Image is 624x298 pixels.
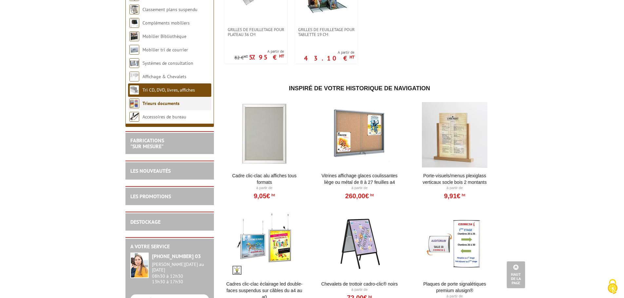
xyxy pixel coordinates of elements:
[507,261,525,288] a: Haut de la page
[298,27,354,37] span: Grilles de feuilletage pour tablette 19 cm
[129,31,139,41] img: Mobilier Bibliothèque
[130,137,164,149] a: FABRICATIONS"Sur Mesure"
[130,167,171,174] a: LES NOUVEAUTÉS
[224,172,305,185] a: Cadre Clic-Clac Alu affiches tous formats
[254,194,275,198] a: 9,05€HT
[142,33,186,39] a: Mobilier Bibliothèque
[604,278,621,295] img: Cookies (fenêtre modale)
[601,276,624,298] button: Cookies (fenêtre modale)
[249,55,284,59] p: 57.95 €
[142,74,186,79] a: Affichage & Chevalets
[142,60,193,66] a: Systèmes de consultation
[345,194,374,198] a: 260,00€HT
[130,219,161,225] a: DESTOCKAGE
[142,20,190,26] a: Compléments mobiliers
[129,5,139,14] img: Classement plans suspendu
[130,244,209,250] h2: A votre service
[369,193,374,197] sup: HT
[129,85,139,95] img: Tri CD, DVD, livres, affiches
[304,50,354,55] span: A partir de
[319,185,400,191] p: À partir de
[142,100,180,106] a: Trieurs documents
[235,55,248,60] p: 82 €
[142,114,186,120] a: Accessoires de bureau
[129,98,139,108] img: Trieurs documents
[270,193,275,197] sup: HT
[244,54,248,59] sup: HT
[235,49,284,54] span: A partir de
[129,112,139,122] img: Accessoires de bureau
[460,193,465,197] sup: HT
[142,7,198,12] a: Classement plans suspendu
[279,53,284,59] sup: HT
[319,281,400,287] a: Chevalets de trottoir Cadro-Clic® Noirs
[142,47,188,53] a: Mobilier tri de courrier
[414,281,495,294] a: Plaques de porte signalétiques Premium AluSign®
[295,27,358,37] a: Grilles de feuilletage pour tablette 19 cm
[319,172,400,185] a: Vitrines affichage glaces coulissantes liège ou métal de 8 à 27 feuilles A4
[152,262,209,273] div: [PERSON_NAME][DATE] au [DATE]
[228,27,284,37] span: Grilles de feuilletage pour plateau 36 cm
[319,287,400,292] p: À partir de
[304,56,354,60] p: 43.10 €
[152,262,209,284] div: 08h30 à 12h30 13h30 à 17h30
[129,72,139,81] img: Affichage & Chevalets
[224,185,305,191] p: À partir de
[129,58,139,68] img: Systèmes de consultation
[142,87,195,93] a: Tri CD, DVD, livres, affiches
[224,27,287,37] a: Grilles de feuilletage pour plateau 36 cm
[152,253,201,259] strong: [PHONE_NUMBER] 03
[129,18,139,28] img: Compléments mobiliers
[350,54,354,60] sup: HT
[414,172,495,185] a: Porte-Visuels/Menus Plexiglass Verticaux Socle Bois 2 Montants
[289,85,430,92] span: Inspiré de votre historique de navigation
[444,194,465,198] a: 9,91€HT
[130,253,149,278] img: widget-service.jpg
[129,45,139,55] img: Mobilier tri de courrier
[414,185,495,191] p: À partir de
[130,193,171,200] a: LES PROMOTIONS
